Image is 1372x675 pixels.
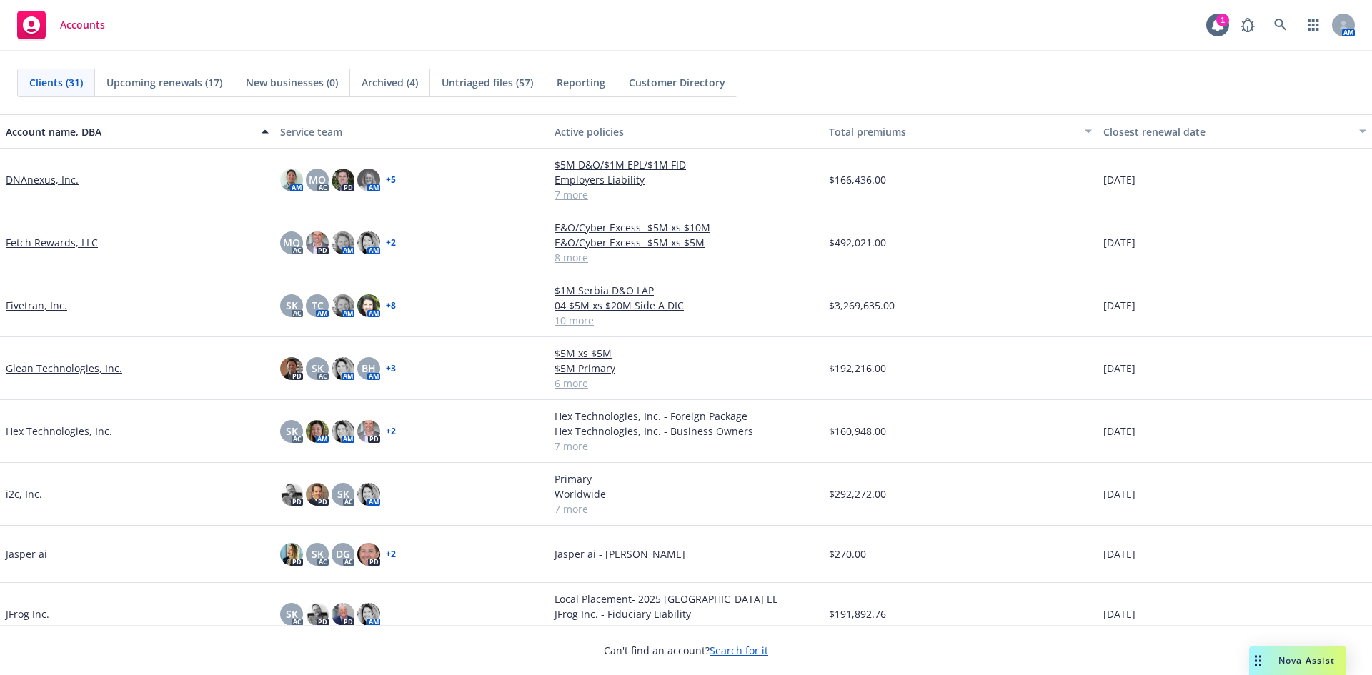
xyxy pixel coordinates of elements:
[1103,235,1135,250] span: [DATE]
[1299,11,1328,39] a: Switch app
[555,220,817,235] a: E&O/Cyber Excess- $5M xs $10M
[1249,646,1267,675] div: Drag to move
[1103,546,1135,561] span: [DATE]
[306,603,329,626] img: photo
[555,501,817,516] a: 7 more
[6,424,112,439] a: Hex Technologies, Inc.
[312,298,324,313] span: TC
[336,546,350,561] span: DG
[1266,11,1295,39] a: Search
[357,294,380,317] img: photo
[710,644,768,657] a: Search for it
[555,124,817,139] div: Active policies
[286,298,298,313] span: SK
[332,357,354,380] img: photo
[1103,172,1135,187] span: [DATE]
[829,424,886,439] span: $160,948.00
[555,346,817,361] a: $5M xs $5M
[829,546,866,561] span: $270.00
[286,424,298,439] span: SK
[555,298,817,313] a: 04 $5M xs $20M Side A DIC
[1103,606,1135,621] span: [DATE]
[312,546,324,561] span: SK
[6,546,47,561] a: Jasper ai
[280,124,543,139] div: Service team
[306,420,329,443] img: photo
[357,483,380,506] img: photo
[337,486,349,501] span: SK
[1103,361,1135,376] span: [DATE]
[6,124,253,139] div: Account name, DBA
[829,235,886,250] span: $492,021.00
[555,471,817,486] a: Primary
[1103,486,1135,501] span: [DATE]
[306,483,329,506] img: photo
[1249,646,1346,675] button: Nova Assist
[549,114,823,149] button: Active policies
[555,235,817,250] a: E&O/Cyber Excess- $5M xs $5M
[1103,298,1135,313] span: [DATE]
[6,235,98,250] a: Fetch Rewards, LLC
[280,543,303,566] img: photo
[829,606,886,621] span: $191,892.76
[1103,424,1135,439] span: [DATE]
[6,486,42,501] a: i2c, Inc.
[629,75,725,90] span: Customer Directory
[555,439,817,454] a: 7 more
[1216,11,1229,24] div: 1
[332,420,354,443] img: photo
[555,424,817,439] a: Hex Technologies, Inc. - Business Owners
[362,75,418,90] span: Archived (4)
[555,157,817,172] a: $5M D&O/$1M EPL/$1M FID
[106,75,222,90] span: Upcoming renewals (17)
[823,114,1098,149] button: Total premiums
[555,409,817,424] a: Hex Technologies, Inc. - Foreign Package
[555,313,817,328] a: 10 more
[357,543,380,566] img: photo
[386,550,396,559] a: + 2
[6,361,122,376] a: Glean Technologies, Inc.
[386,239,396,247] a: + 2
[357,420,380,443] img: photo
[6,172,79,187] a: DNAnexus, Inc.
[280,483,303,506] img: photo
[306,231,329,254] img: photo
[6,606,49,621] a: JFrog Inc.
[283,235,300,250] span: MQ
[1103,124,1351,139] div: Closest renewal date
[280,357,303,380] img: photo
[274,114,549,149] button: Service team
[280,169,303,191] img: photo
[6,298,67,313] a: Fivetran, Inc.
[362,361,376,376] span: BH
[332,603,354,626] img: photo
[555,187,817,202] a: 7 more
[829,124,1076,139] div: Total premiums
[357,603,380,626] img: photo
[1233,11,1262,39] a: Report a Bug
[555,621,817,636] a: 13 more
[357,169,380,191] img: photo
[555,486,817,501] a: Worldwide
[246,75,338,90] span: New businesses (0)
[555,172,817,187] a: Employers Liability
[829,486,886,501] span: $292,272.00
[555,606,817,621] a: JFrog Inc. - Fiduciary Liability
[386,364,396,373] a: + 3
[555,376,817,391] a: 6 more
[332,231,354,254] img: photo
[555,283,817,298] a: $1M Serbia D&O LAP
[11,5,111,45] a: Accounts
[829,361,886,376] span: $192,216.00
[309,172,326,187] span: MQ
[555,591,817,606] a: Local Placement- 2025 [GEOGRAPHIC_DATA] EL
[604,643,768,658] span: Can't find an account?
[1098,114,1372,149] button: Closest renewal date
[29,75,83,90] span: Clients (31)
[386,427,396,436] a: + 2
